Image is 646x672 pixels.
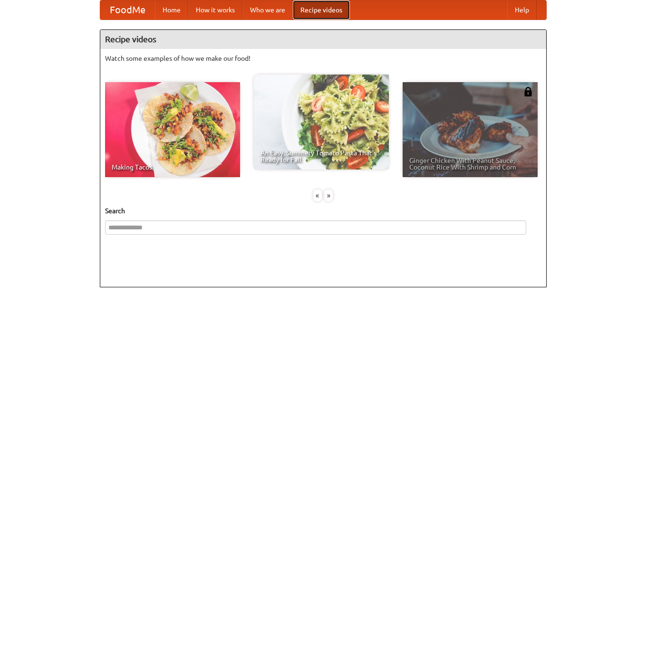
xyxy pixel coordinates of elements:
a: Recipe videos [293,0,350,19]
a: Home [155,0,188,19]
span: An Easy, Summery Tomato Pasta That's Ready for Fall [260,150,382,163]
a: Who we are [242,0,293,19]
h5: Search [105,206,541,216]
a: How it works [188,0,242,19]
span: Making Tacos [112,164,233,170]
h4: Recipe videos [100,30,546,49]
a: FoodMe [100,0,155,19]
a: An Easy, Summery Tomato Pasta That's Ready for Fall [254,75,389,170]
a: Making Tacos [105,82,240,177]
a: Help [507,0,537,19]
div: » [324,189,333,201]
div: « [313,189,322,201]
img: 483408.png [523,87,533,96]
p: Watch some examples of how we make our food! [105,54,541,63]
